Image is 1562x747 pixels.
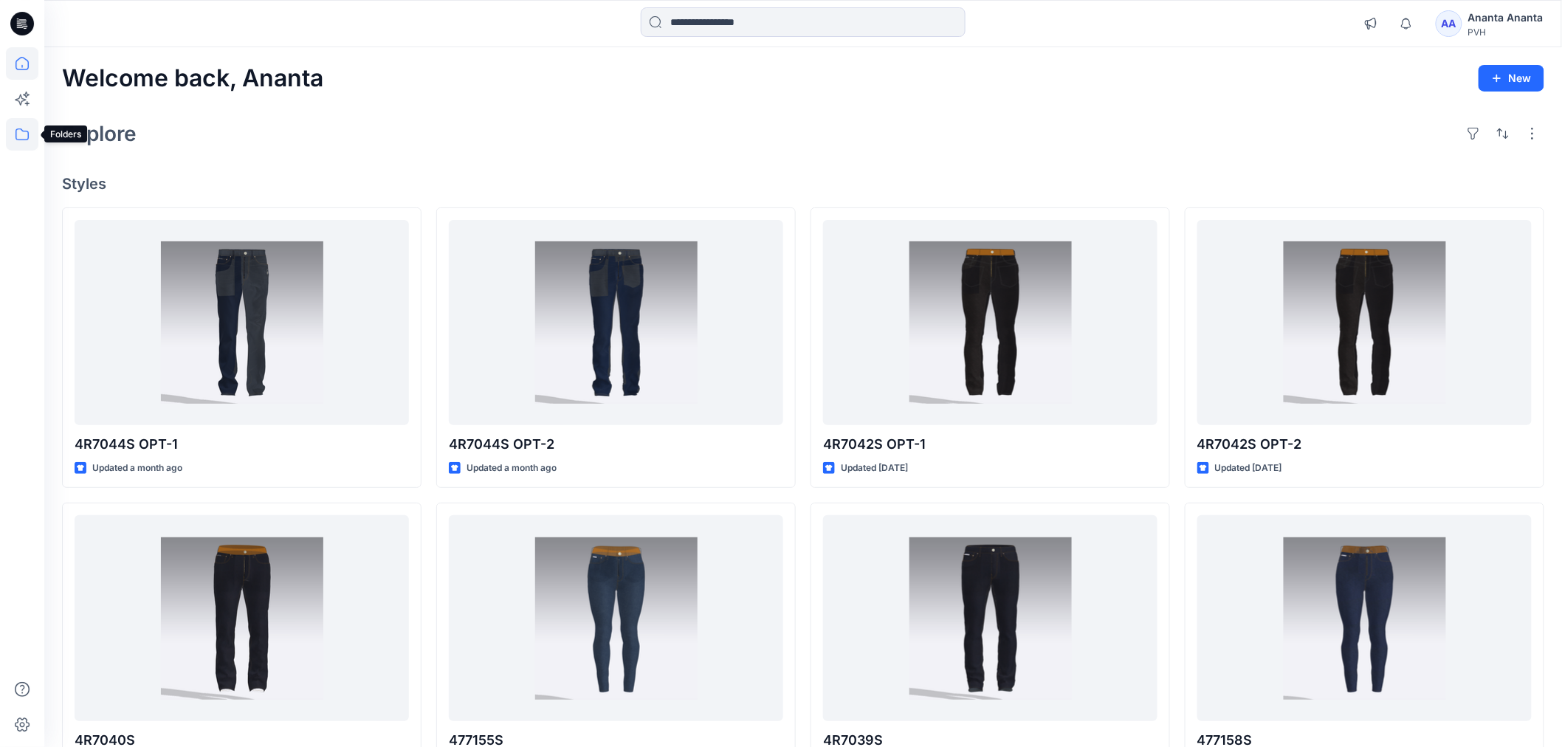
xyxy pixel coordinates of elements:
[823,434,1157,455] p: 4R7042S OPT-1
[1197,220,1532,425] a: 4R7042S OPT-2
[449,220,783,425] a: 4R7044S OPT-2
[62,122,137,145] h2: Explore
[75,515,409,720] a: 4R7040S
[62,175,1544,193] h4: Styles
[449,434,783,455] p: 4R7044S OPT-2
[1197,515,1532,720] a: 477158S
[75,434,409,455] p: 4R7044S OPT-1
[62,65,323,92] h2: Welcome back, Ananta
[823,220,1157,425] a: 4R7042S OPT-1
[75,220,409,425] a: 4R7044S OPT-1
[449,515,783,720] a: 477155S
[1468,27,1544,38] div: PVH
[467,461,557,476] p: Updated a month ago
[1215,461,1282,476] p: Updated [DATE]
[823,515,1157,720] a: 4R7039S
[1197,434,1532,455] p: 4R7042S OPT-2
[1436,10,1462,37] div: AA
[1468,9,1544,27] div: Ananta Ananta
[1479,65,1544,92] button: New
[92,461,182,476] p: Updated a month ago
[841,461,908,476] p: Updated [DATE]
